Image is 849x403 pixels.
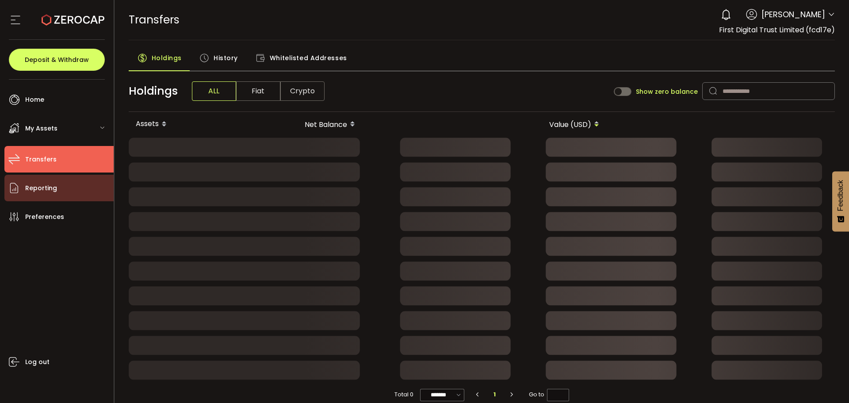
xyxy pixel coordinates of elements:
span: ALL [192,81,236,101]
span: Reporting [25,182,57,195]
div: Value (USD) [484,117,606,132]
span: My Assets [25,122,57,135]
span: Preferences [25,211,64,223]
li: 1 [487,388,503,401]
span: Log out [25,356,50,368]
span: Home [25,93,44,106]
button: Deposit & Withdraw [9,49,105,71]
span: Holdings [152,49,182,67]
div: Net Balance [240,117,362,132]
button: Feedback - Show survey [832,171,849,231]
span: Transfers [25,153,57,166]
span: History [214,49,238,67]
span: Holdings [129,83,178,100]
span: Show zero balance [636,88,698,95]
span: Feedback [837,180,845,211]
div: Assets [129,117,240,132]
span: Transfers [129,12,180,27]
span: Fiat [236,81,280,101]
span: First Digital Trust Limited (fcd17e) [719,25,835,35]
span: Whitelisted Addresses [270,49,347,67]
span: Deposit & Withdraw [25,57,89,63]
span: Crypto [280,81,325,101]
span: Total 0 [394,388,413,401]
span: [PERSON_NAME] [761,8,825,20]
span: Go to [529,388,569,401]
iframe: Chat Widget [805,361,849,403]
